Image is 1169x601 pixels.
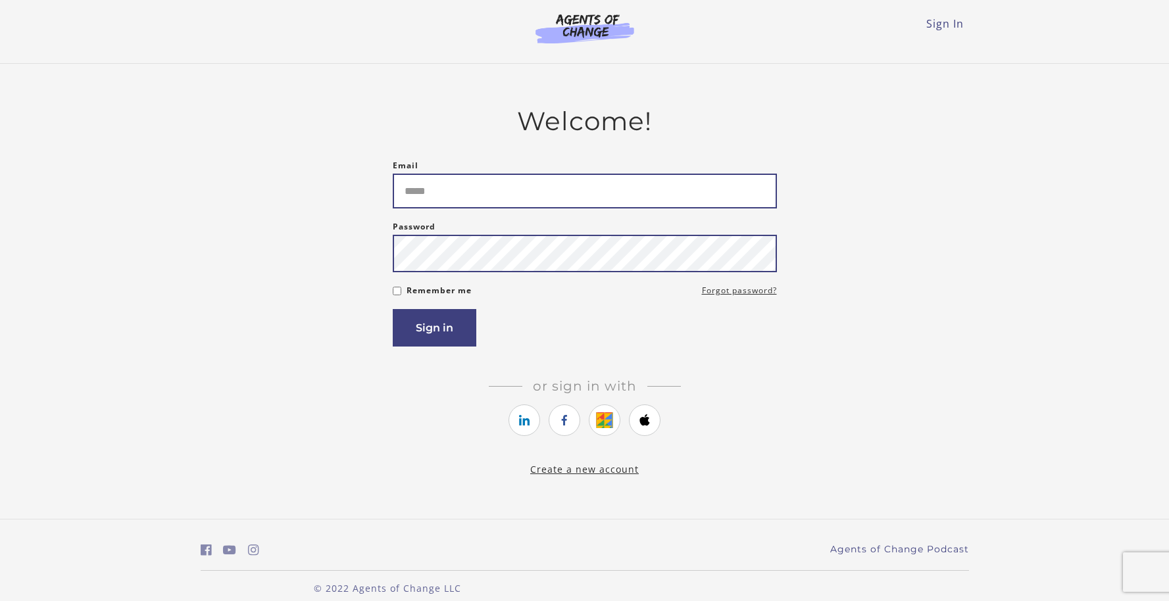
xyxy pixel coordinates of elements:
a: https://www.facebook.com/groups/aswbtestprep (Open in a new window) [201,541,212,560]
a: https://www.youtube.com/c/AgentsofChangeTestPrepbyMeaganMitchell (Open in a new window) [223,541,236,560]
a: Create a new account [530,463,639,475]
i: https://www.facebook.com/groups/aswbtestprep (Open in a new window) [201,544,212,556]
img: Agents of Change Logo [522,13,648,43]
i: https://www.instagram.com/agentsofchangeprep/ (Open in a new window) [248,544,259,556]
a: Sign In [926,16,964,31]
a: https://courses.thinkific.com/users/auth/apple?ss%5Breferral%5D=&ss%5Buser_return_to%5D=&ss%5Bvis... [629,404,660,436]
label: Email [393,158,418,174]
a: https://courses.thinkific.com/users/auth/facebook?ss%5Breferral%5D=&ss%5Buser_return_to%5D=&ss%5B... [549,404,580,436]
button: Sign in [393,309,476,347]
a: https://www.instagram.com/agentsofchangeprep/ (Open in a new window) [248,541,259,560]
p: © 2022 Agents of Change LLC [201,581,574,595]
i: https://www.youtube.com/c/AgentsofChangeTestPrepbyMeaganMitchell (Open in a new window) [223,544,236,556]
span: Or sign in with [522,378,647,394]
a: https://courses.thinkific.com/users/auth/linkedin?ss%5Breferral%5D=&ss%5Buser_return_to%5D=&ss%5B... [509,404,540,436]
a: https://courses.thinkific.com/users/auth/google?ss%5Breferral%5D=&ss%5Buser_return_to%5D=&ss%5Bvi... [589,404,620,436]
label: Password [393,219,435,235]
h2: Welcome! [393,106,777,137]
a: Agents of Change Podcast [830,542,969,556]
a: Forgot password? [702,283,777,299]
label: Remember me [407,283,472,299]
